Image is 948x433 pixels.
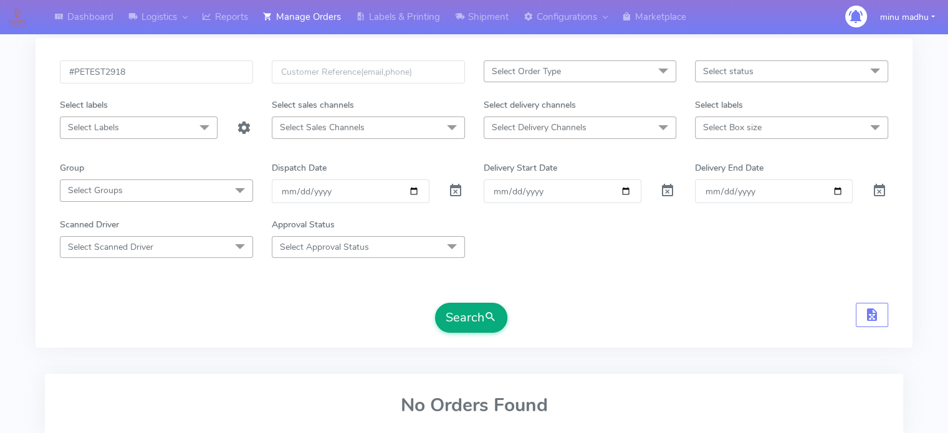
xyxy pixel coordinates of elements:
span: Select Scanned Driver [68,241,153,253]
input: Order Id [60,60,253,83]
label: Select labels [695,98,743,112]
span: Select Box size [703,121,762,133]
label: Select labels [60,98,108,112]
label: Scanned Driver [60,218,119,231]
span: Select Approval Status [280,241,369,253]
span: Select Groups [68,184,123,196]
span: Select Order Type [492,65,561,77]
label: Dispatch Date [272,161,327,174]
label: Approval Status [272,218,335,231]
label: Select sales channels [272,98,354,112]
button: minu madhu [871,4,944,30]
span: Select Delivery Channels [492,121,587,133]
span: Select Labels [68,121,119,133]
input: Customer Reference(email,phone) [272,60,465,83]
label: Select delivery channels [484,98,576,112]
h2: No Orders Found [60,395,888,416]
span: Select status [703,65,754,77]
button: Search [435,303,507,333]
label: Delivery End Date [695,161,764,174]
label: Group [60,161,84,174]
label: Delivery Start Date [484,161,557,174]
span: Select Sales Channels [280,121,365,133]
